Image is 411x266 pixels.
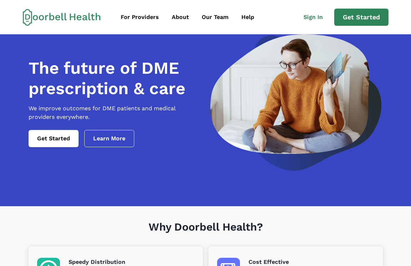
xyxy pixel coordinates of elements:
div: About [172,13,189,21]
a: Sign In [298,10,334,24]
a: About [166,10,195,24]
a: Help [236,10,260,24]
a: Get Started [29,130,79,147]
h1: The future of DME prescription & care [29,58,202,98]
div: Our Team [202,13,229,21]
a: For Providers [115,10,165,24]
div: For Providers [121,13,159,21]
a: Learn More [84,130,134,147]
a: Get Started [334,9,389,26]
p: We improve outcomes for DME patients and medical providers everywhere. [29,104,202,121]
div: Help [241,13,254,21]
h1: Why Doorbell Health? [29,221,383,246]
img: a woman looking at a computer [210,34,381,171]
a: Our Team [196,10,234,24]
